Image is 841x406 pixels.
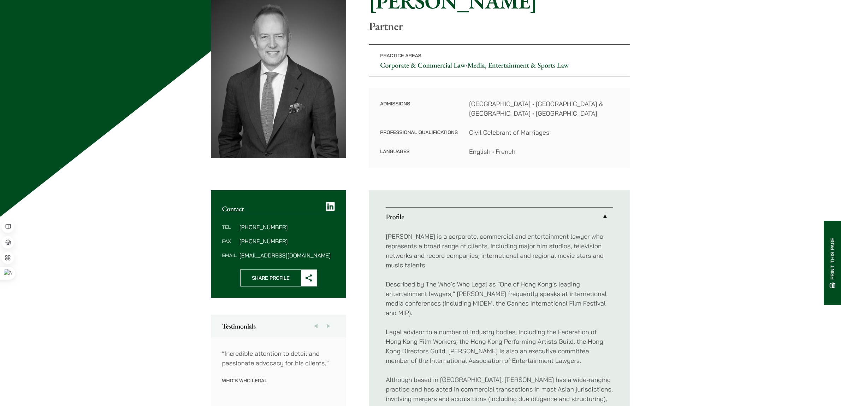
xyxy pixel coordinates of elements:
[326,202,335,211] a: LinkedIn
[369,19,630,33] p: Partner
[369,44,630,76] p: •
[222,322,335,330] h2: Testimonials
[222,204,335,213] h2: Contact
[241,270,301,286] span: Share Profile
[322,315,335,337] button: Next
[380,99,458,128] dt: Admissions
[386,232,613,270] p: [PERSON_NAME] is a corporate, commercial and entertainment lawyer who represents a broad range of...
[239,224,335,230] dd: [PHONE_NUMBER]
[222,349,335,368] p: “Incredible attention to detail and passionate advocacy for his clients.”
[467,60,569,70] a: Media, Entertainment & Sports Law
[386,327,613,365] p: Legal advisor to a number of industry bodies, including the Federation of Hong Kong Film Workers,...
[386,208,613,226] a: Profile
[239,253,335,258] dd: [EMAIL_ADDRESS][DOMAIN_NAME]
[380,52,421,59] span: Practice Areas
[240,269,317,286] button: Share Profile
[309,315,322,337] button: Previous
[380,147,458,156] dt: Languages
[469,147,619,156] dd: English • French
[222,253,237,258] dt: Email
[386,279,613,318] p: Described by The Who’s Who Legal as “One of Hong Kong’s leading entertainment lawyers,” [PERSON_N...
[380,60,466,70] a: Corporate & Commercial Law
[380,128,458,147] dt: Professional Qualifications
[239,238,335,244] dd: [PHONE_NUMBER]
[469,99,619,118] dd: [GEOGRAPHIC_DATA] • [GEOGRAPHIC_DATA] & [GEOGRAPHIC_DATA] • [GEOGRAPHIC_DATA]
[222,377,335,384] p: Who’s Who Legal
[222,224,237,238] dt: Tel
[469,128,619,137] dd: Civil Celebrant of Marriages
[222,238,237,253] dt: Fax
